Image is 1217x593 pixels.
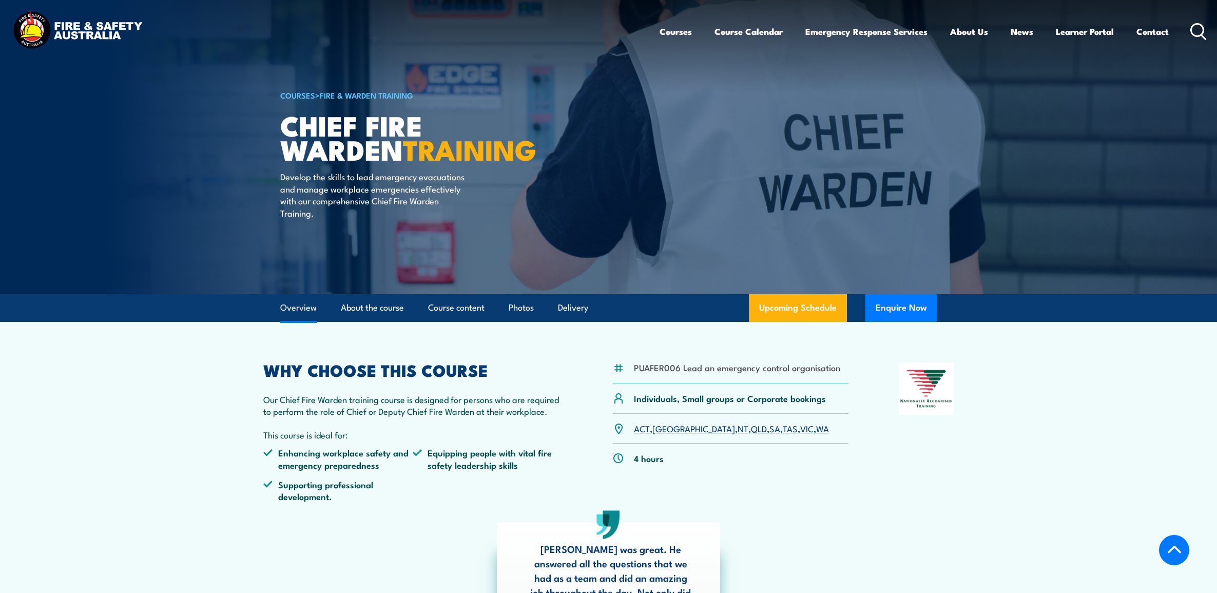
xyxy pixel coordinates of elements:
[558,294,588,321] a: Delivery
[263,429,563,441] p: This course is ideal for:
[660,18,692,45] a: Courses
[634,361,840,373] li: PUAFER006 Lead an emergency control organisation
[950,18,988,45] a: About Us
[899,362,954,415] img: Nationally Recognised Training logo.
[749,294,847,322] a: Upcoming Schedule
[1136,18,1169,45] a: Contact
[263,393,563,417] p: Our Chief Fire Warden training course is designed for persons who are required to perform the rol...
[280,89,534,101] h6: >
[800,422,814,434] a: VIC
[413,447,563,471] li: Equipping people with vital fire safety leadership skills
[280,294,317,321] a: Overview
[1011,18,1033,45] a: News
[320,89,413,101] a: Fire & Warden Training
[403,127,536,170] strong: TRAINING
[280,113,534,161] h1: Chief Fire Warden
[634,422,650,434] a: ACT
[263,362,563,377] h2: WHY CHOOSE THIS COURSE
[341,294,404,321] a: About the course
[738,422,748,434] a: NT
[428,294,485,321] a: Course content
[634,392,826,404] p: Individuals, Small groups or Corporate bookings
[634,452,664,464] p: 4 hours
[816,422,829,434] a: WA
[634,423,829,434] p: , , , , , , ,
[865,294,937,322] button: Enquire Now
[263,479,413,503] li: Supporting professional development.
[280,170,468,219] p: Develop the skills to lead emergency evacuations and manage workplace emergencies effectively wit...
[280,89,315,101] a: COURSES
[652,422,735,434] a: [GEOGRAPHIC_DATA]
[263,447,413,471] li: Enhancing workplace safety and emergency preparedness
[769,422,780,434] a: SA
[751,422,767,434] a: QLD
[783,422,798,434] a: TAS
[805,18,928,45] a: Emergency Response Services
[714,18,783,45] a: Course Calendar
[1056,18,1114,45] a: Learner Portal
[509,294,534,321] a: Photos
